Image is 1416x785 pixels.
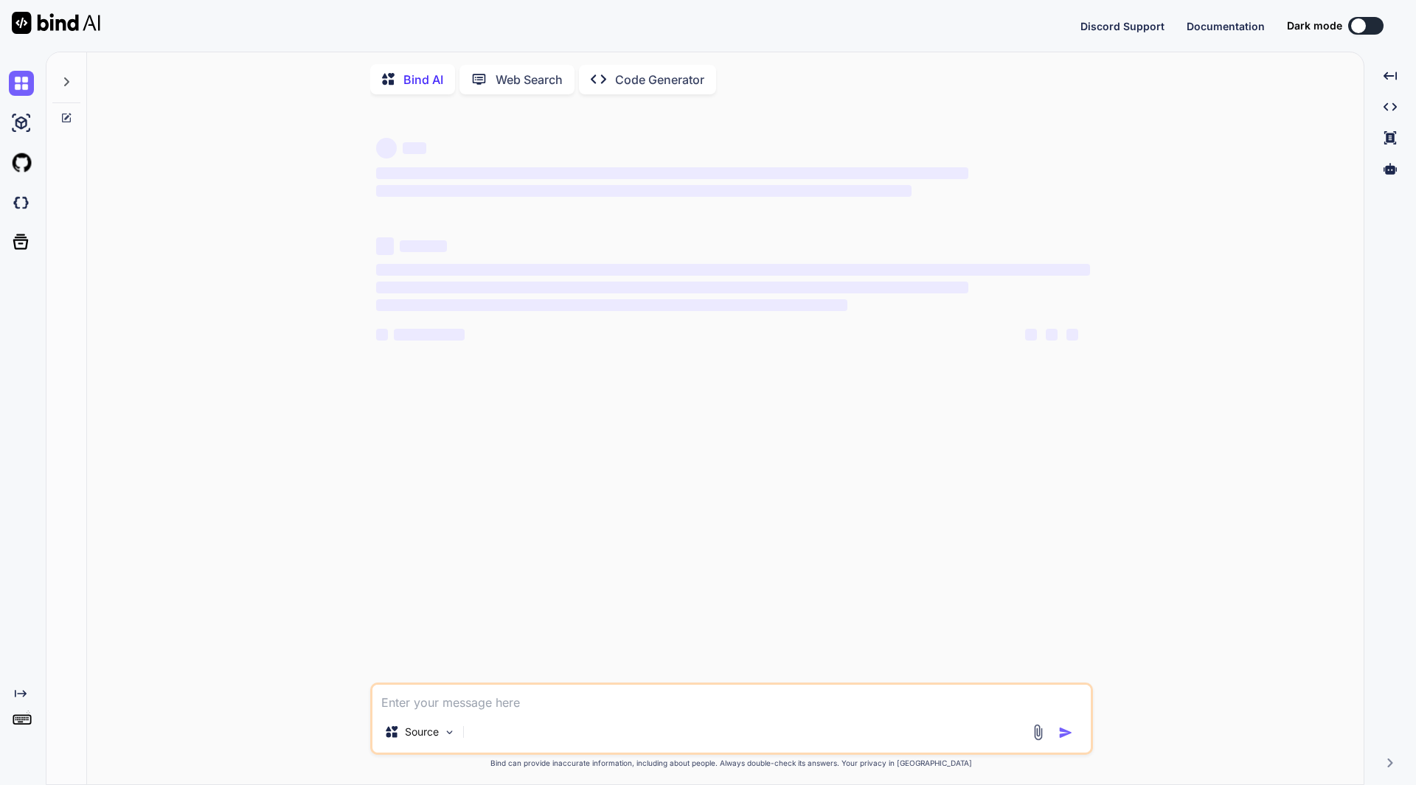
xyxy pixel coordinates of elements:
[1030,724,1047,741] img: attachment
[376,185,912,197] span: ‌
[1046,329,1058,341] span: ‌
[376,167,968,179] span: ‌
[376,237,394,255] span: ‌
[1187,20,1265,32] span: Documentation
[376,299,847,311] span: ‌
[12,12,100,34] img: Bind AI
[9,71,34,96] img: chat
[9,150,34,175] img: githubLight
[1080,20,1165,32] span: Discord Support
[376,329,388,341] span: ‌
[1058,725,1073,740] img: icon
[403,71,443,88] p: Bind AI
[394,329,465,341] span: ‌
[615,71,704,88] p: Code Generator
[1025,329,1037,341] span: ‌
[376,282,968,293] span: ‌
[403,142,426,154] span: ‌
[1187,18,1265,34] button: Documentation
[376,264,1090,276] span: ‌
[496,71,563,88] p: Web Search
[400,240,447,252] span: ‌
[405,725,439,739] p: Source
[370,758,1093,769] p: Bind can provide inaccurate information, including about people. Always double-check its answers....
[1080,18,1165,34] button: Discord Support
[443,726,456,739] img: Pick Models
[1066,329,1078,341] span: ‌
[376,138,397,158] span: ‌
[1287,18,1342,33] span: Dark mode
[9,111,34,136] img: ai-studio
[9,190,34,215] img: darkCloudIdeIcon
